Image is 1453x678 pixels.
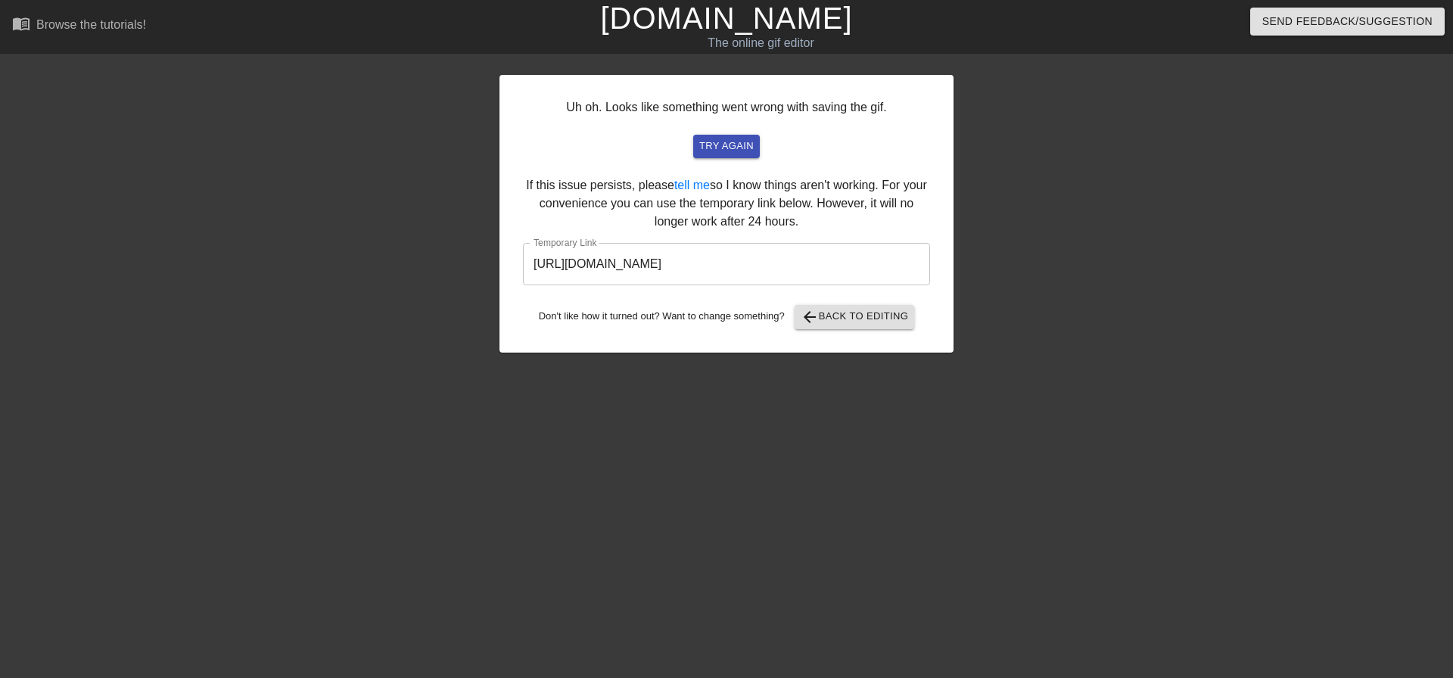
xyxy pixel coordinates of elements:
[12,14,146,38] a: Browse the tutorials!
[674,179,710,191] a: tell me
[523,305,930,329] div: Don't like how it turned out? Want to change something?
[499,75,954,353] div: Uh oh. Looks like something went wrong with saving the gif. If this issue persists, please so I k...
[36,18,146,31] div: Browse the tutorials!
[492,34,1030,52] div: The online gif editor
[600,2,852,35] a: [DOMAIN_NAME]
[795,305,915,329] button: Back to Editing
[1250,8,1445,36] button: Send Feedback/Suggestion
[1262,12,1433,31] span: Send Feedback/Suggestion
[801,308,909,326] span: Back to Editing
[12,14,30,33] span: menu_book
[693,135,760,158] button: try again
[801,308,819,326] span: arrow_back
[523,243,930,285] input: bare
[699,138,754,155] span: try again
